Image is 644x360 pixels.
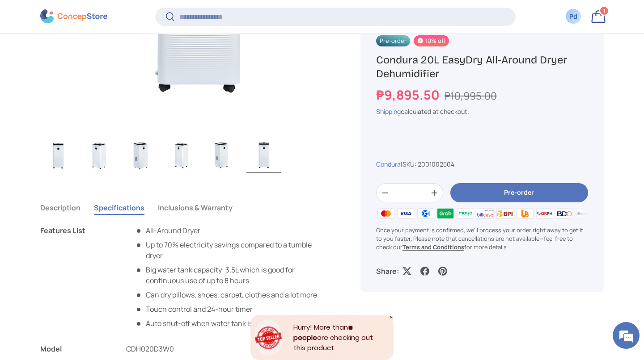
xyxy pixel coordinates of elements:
[41,138,76,173] img: condura-easy-dry-dehumidifier-full-view-concepstore.ph
[515,207,534,220] img: ubp
[205,138,240,173] img: condura-easy-dry-dehumidifier-full-right-side-view-condura-philippines
[52,113,123,203] span: We're online!
[158,197,233,218] button: Inclusions & Warranty
[376,107,588,116] div: calculated at checkout.
[376,226,588,251] p: Once your payment is confirmed, we'll process your order right away to get it to you faster. Plea...
[535,207,555,220] img: qrph
[4,244,170,275] textarea: Type your message and hit 'Enter'
[436,207,455,220] img: grabpay
[376,107,401,116] a: Shipping
[455,207,475,220] img: maya
[376,266,399,276] p: Share:
[135,264,318,286] li: Big water tank capacity: 3.5L which is good for continuous use of up to 8 hours
[389,315,394,319] div: Close
[40,343,112,354] div: Model
[147,4,168,26] div: Minimize live chat window
[40,197,80,218] button: Description
[376,53,588,80] h1: Condura 20L EasyDry All-Around Dryer Dehumidifier
[164,138,199,173] img: condura-easy-dry-dehumidifier-full-left-side-view-concepstore-dot-ph
[82,138,117,173] img: condura-easy-dry-dehumidifier-left-side-view-concepstore.ph
[575,207,594,220] img: metrobank
[396,207,415,220] img: visa
[376,86,442,104] strong: ₱9,895.50
[376,35,410,46] span: Pre-order
[40,10,107,24] img: ConcepStore
[40,225,112,329] div: Features List
[401,160,454,168] span: |
[376,160,401,168] a: Condura
[376,207,396,220] img: master
[123,138,158,173] img: condura-easy-dry-dehumidifier-right-side-view-concepstore
[555,207,574,220] img: bdo
[135,225,318,236] li: All-Around Dryer​
[568,12,578,21] div: Pd
[603,8,606,14] span: 1
[135,239,318,261] li: Up to 70% electricity savings compared to a tumble dryer
[135,289,318,300] li: Can dry pillows, shoes, carpet, clothes and a lot more​
[450,183,588,202] button: Pre-order
[402,160,416,168] span: SKU:
[135,318,318,329] li: Auto shut-off when water tank is full​
[475,207,495,220] img: billease
[495,207,515,220] img: bpi
[246,138,281,173] img: https://concepstore.ph/products/condura-easydry-all-around-dryer-dehumidifier-20l
[402,243,464,251] a: Terms and Conditions
[126,344,174,354] span: CDH020D3W0
[414,35,449,46] span: 10% off
[47,50,150,62] div: Chat with us now
[135,304,318,314] li: Touch control and 24-hour timer​
[416,207,436,220] img: gcash
[418,160,454,168] span: 2001002504
[563,7,583,26] a: Pd
[94,197,144,218] button: Specifications
[445,89,497,103] s: ₱10,995.00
